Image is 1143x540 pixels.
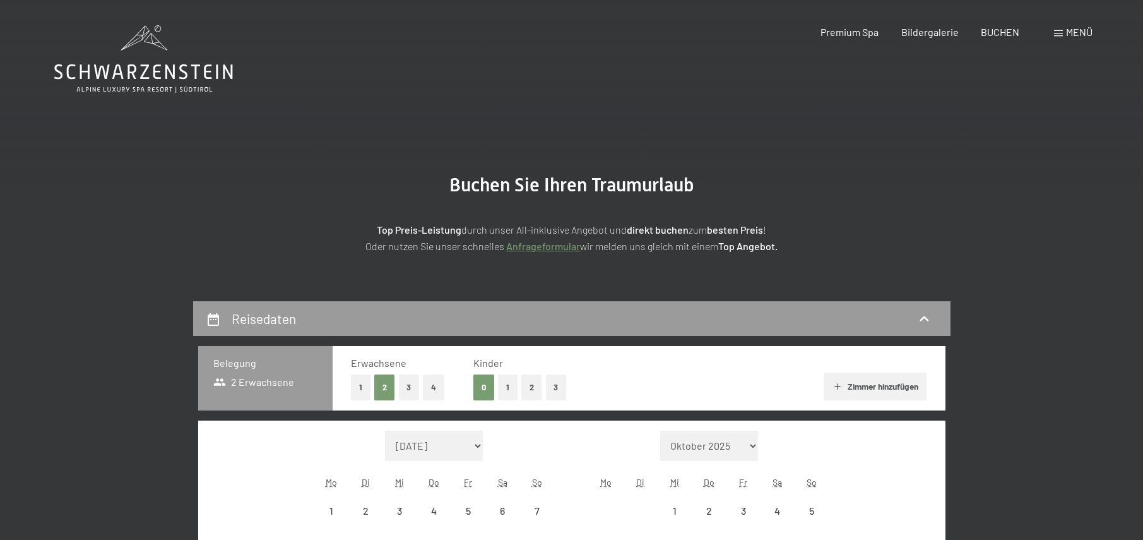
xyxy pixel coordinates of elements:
div: 7 [521,506,552,537]
button: 1 [498,375,518,400]
button: 1 [351,375,370,400]
a: Premium Spa [820,26,879,38]
div: 1 [659,506,690,537]
span: Kinder [473,357,503,369]
div: Thu Oct 02 2025 [692,494,726,528]
div: 1 [316,506,347,537]
div: Anreise nicht möglich [314,494,348,528]
button: 2 [521,375,542,400]
span: Menü [1066,26,1093,38]
abbr: Donnerstag [704,477,714,488]
div: Mon Sep 01 2025 [314,494,348,528]
abbr: Freitag [464,477,472,488]
span: 2 Erwachsene [213,375,295,389]
abbr: Freitag [739,477,747,488]
abbr: Sonntag [807,477,817,488]
abbr: Dienstag [636,477,644,488]
div: Thu Sep 04 2025 [417,494,451,528]
div: 5 [796,506,827,537]
abbr: Mittwoch [395,477,404,488]
a: Bildergalerie [901,26,959,38]
abbr: Montag [326,477,337,488]
div: Anreise nicht möglich [417,494,451,528]
div: Sat Oct 04 2025 [761,494,795,528]
p: durch unser All-inklusive Angebot und zum ! Oder nutzen Sie unser schnelles wir melden uns gleich... [256,222,887,254]
div: Anreise nicht möglich [348,494,382,528]
abbr: Montag [600,477,612,488]
button: 4 [423,375,444,400]
div: Sun Sep 07 2025 [519,494,554,528]
abbr: Donnerstag [429,477,439,488]
abbr: Sonntag [532,477,542,488]
button: 3 [546,375,567,400]
div: Wed Oct 01 2025 [658,494,692,528]
div: Anreise nicht möglich [451,494,485,528]
h3: Belegung [213,356,317,370]
div: 5 [453,506,484,537]
div: Tue Sep 02 2025 [348,494,382,528]
h2: Reisedaten [232,311,296,327]
div: 2 [693,506,725,537]
strong: direkt buchen [627,224,689,236]
div: Anreise nicht möglich [519,494,554,528]
div: Anreise nicht möglich [726,494,760,528]
div: 3 [727,506,759,537]
div: Anreise nicht möglich [485,494,519,528]
div: Wed Sep 03 2025 [382,494,417,528]
div: Anreise nicht möglich [658,494,692,528]
strong: besten Preis [707,224,763,236]
abbr: Mittwoch [670,477,679,488]
div: Anreise nicht möglich [382,494,417,528]
span: Buchen Sie Ihren Traumurlaub [449,174,694,196]
div: 4 [762,506,793,537]
span: Erwachsene [351,357,406,369]
abbr: Dienstag [362,477,370,488]
button: 0 [473,375,494,400]
abbr: Samstag [498,477,507,488]
div: 6 [487,506,518,537]
a: BUCHEN [981,26,1019,38]
strong: Top Angebot. [718,240,778,252]
div: Fri Sep 05 2025 [451,494,485,528]
button: Zimmer hinzufügen [824,373,927,400]
button: 3 [399,375,420,400]
button: 2 [374,375,395,400]
div: 3 [384,506,415,537]
strong: Top Preis-Leistung [377,224,461,236]
div: Anreise nicht möglich [692,494,726,528]
div: 2 [350,506,381,537]
div: Anreise nicht möglich [761,494,795,528]
div: Sun Oct 05 2025 [795,494,829,528]
abbr: Samstag [773,477,782,488]
div: Fri Oct 03 2025 [726,494,760,528]
div: Sat Sep 06 2025 [485,494,519,528]
div: 4 [418,506,450,537]
div: Anreise nicht möglich [795,494,829,528]
a: Anfrageformular [506,240,580,252]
